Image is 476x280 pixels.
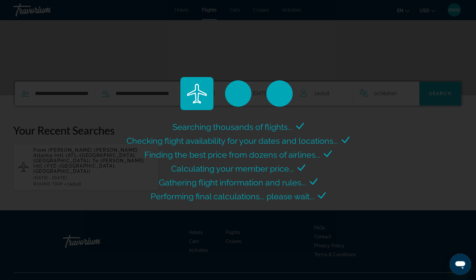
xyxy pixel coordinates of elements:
span: Performing final calculations... please wait... [151,191,314,201]
span: Calculating your member price... [171,164,294,174]
span: Searching thousands of flights... [172,122,293,132]
span: Finding the best price from dozens of airlines... [144,150,320,160]
span: Checking flight availability for your dates and locations... [127,136,338,146]
iframe: Button to launch messaging window [450,254,471,275]
span: Gathering flight information and rules... [159,178,306,187]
